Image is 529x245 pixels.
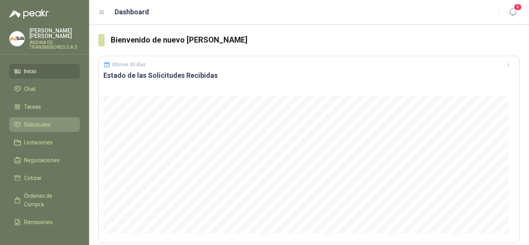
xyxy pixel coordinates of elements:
span: Solicitudes [24,120,51,129]
a: Cotizar [9,171,80,185]
span: Órdenes de Compra [24,192,72,209]
h1: Dashboard [115,7,149,17]
img: Company Logo [10,31,24,46]
a: Negociaciones [9,153,80,168]
span: Chat [24,85,36,93]
span: Inicio [24,67,36,75]
button: 4 [506,5,520,19]
a: Tareas [9,99,80,114]
p: [PERSON_NAME] [PERSON_NAME] [29,28,80,39]
span: Tareas [24,103,41,111]
p: Últimos 30 días [112,62,146,67]
img: Logo peakr [9,9,49,19]
span: Cotizar [24,174,42,182]
a: Inicio [9,64,80,79]
a: Órdenes de Compra [9,188,80,212]
a: Licitaciones [9,135,80,150]
a: Chat [9,82,80,96]
span: 4 [514,3,522,11]
a: Solicitudes [9,117,80,132]
p: ANDINA DE TRANSMISIONES S.A.S [29,40,80,50]
span: Negociaciones [24,156,60,164]
h3: Bienvenido de nuevo [PERSON_NAME] [111,34,520,46]
h3: Estado de las Solicitudes Recibidas [103,71,515,80]
span: Licitaciones [24,138,53,147]
a: Remisiones [9,215,80,230]
span: Remisiones [24,218,53,226]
